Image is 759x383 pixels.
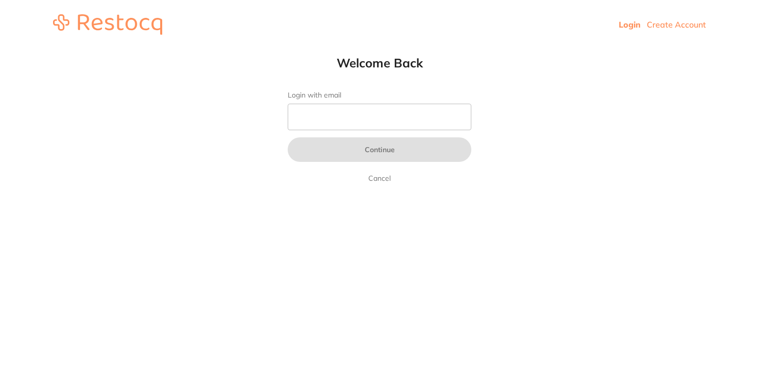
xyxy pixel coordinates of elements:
a: Cancel [366,172,393,184]
label: Login with email [288,91,471,100]
a: Create Account [647,19,706,30]
a: Login [619,19,641,30]
h1: Welcome Back [267,55,492,70]
button: Continue [288,137,471,162]
img: restocq_logo.svg [53,14,162,35]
